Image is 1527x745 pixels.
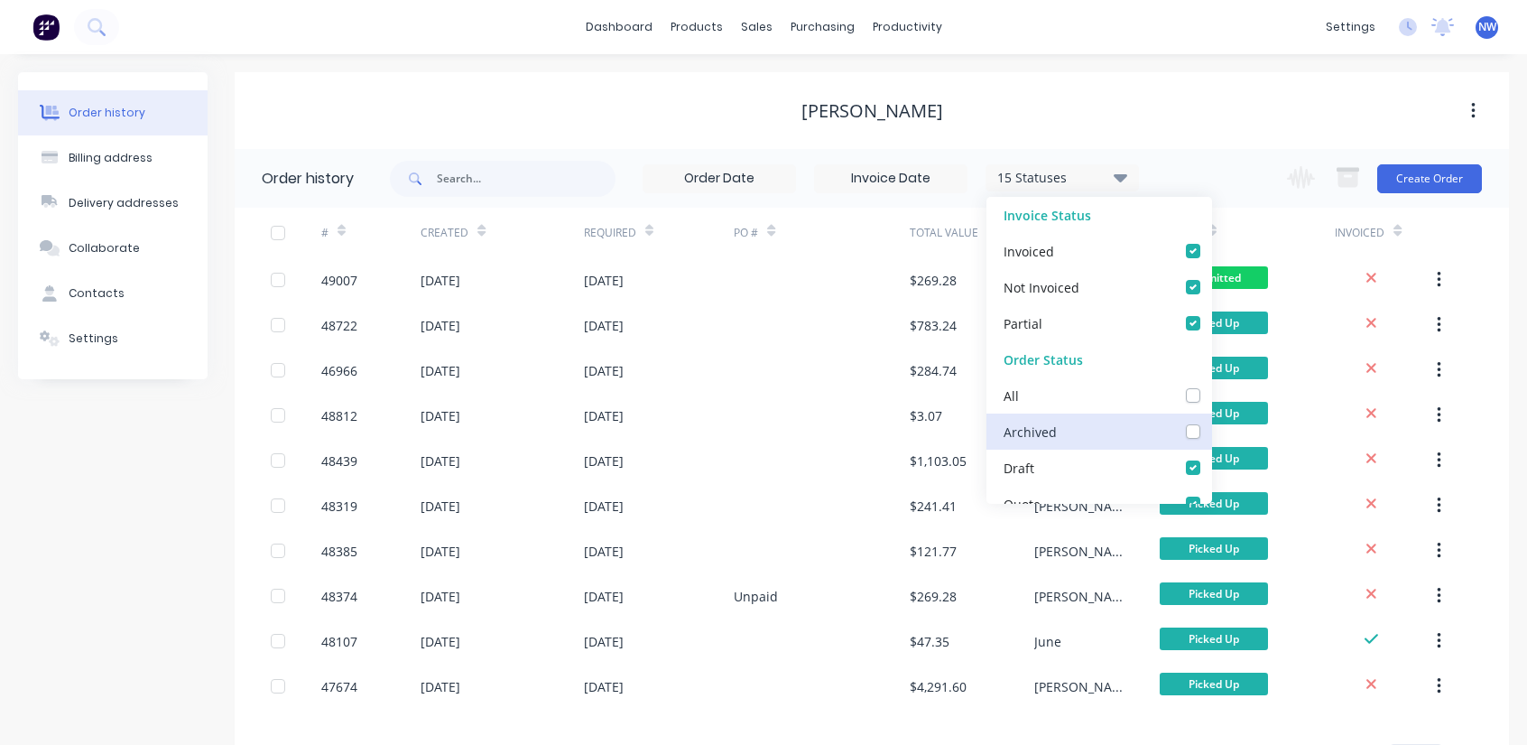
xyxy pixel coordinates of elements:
[584,542,624,561] div: [DATE]
[321,316,357,335] div: 48722
[1160,208,1335,257] div: Status
[1335,225,1384,241] div: Invoiced
[18,316,208,361] button: Settings
[1034,497,1124,516] div: [PERSON_NAME]
[584,452,624,470] div: [DATE]
[18,181,208,226] button: Delivery addresses
[815,165,967,192] input: Invoice Date
[1004,313,1042,332] div: Partial
[1004,458,1034,477] div: Draft
[1335,208,1435,257] div: Invoiced
[734,208,909,257] div: PO #
[734,225,758,241] div: PO #
[1034,542,1124,561] div: [PERSON_NAME]
[584,632,624,651] div: [DATE]
[69,240,140,256] div: Collaborate
[910,587,957,606] div: $269.28
[421,587,460,606] div: [DATE]
[69,331,118,347] div: Settings
[321,271,357,290] div: 49007
[1004,241,1054,260] div: Invoiced
[18,226,208,271] button: Collaborate
[1160,537,1268,560] span: Picked Up
[986,197,1212,233] div: Invoice Status
[321,452,357,470] div: 48439
[1034,677,1124,696] div: [PERSON_NAME]
[1160,628,1268,650] span: Picked Up
[69,150,153,166] div: Billing address
[910,452,967,470] div: $1,103.05
[421,361,460,380] div: [DATE]
[584,497,624,516] div: [DATE]
[910,542,957,561] div: $121.77
[1317,14,1384,41] div: settings
[910,632,949,651] div: $47.35
[1004,386,1019,405] div: All
[1160,673,1268,695] span: Picked Up
[584,677,624,696] div: [DATE]
[1160,266,1268,289] span: Submitted
[421,316,460,335] div: [DATE]
[321,632,357,651] div: 48107
[910,406,942,425] div: $3.07
[1160,582,1268,605] span: Picked Up
[69,195,179,211] div: Delivery addresses
[1160,492,1268,515] span: Picked Up
[732,14,782,41] div: sales
[577,14,662,41] a: dashboard
[321,225,329,241] div: #
[321,361,357,380] div: 46966
[910,316,957,335] div: $783.24
[18,271,208,316] button: Contacts
[421,542,460,561] div: [DATE]
[421,677,460,696] div: [DATE]
[986,341,1212,377] div: Order Status
[421,406,460,425] div: [DATE]
[1004,277,1079,296] div: Not Invoiced
[1034,587,1124,606] div: [PERSON_NAME]
[1478,19,1496,35] span: NW
[910,225,978,241] div: Total Value
[32,14,60,41] img: Factory
[1004,422,1057,441] div: Archived
[801,100,943,122] div: [PERSON_NAME]
[1034,632,1061,651] div: June
[1160,312,1268,334] span: Picked Up
[910,677,967,696] div: $4,291.60
[421,225,468,241] div: Created
[584,361,624,380] div: [DATE]
[437,161,615,197] input: Search...
[910,497,957,516] div: $241.41
[910,271,957,290] div: $269.28
[262,168,354,190] div: Order history
[910,361,957,380] div: $284.74
[584,316,624,335] div: [DATE]
[321,542,357,561] div: 48385
[584,587,624,606] div: [DATE]
[1160,402,1268,424] span: Picked Up
[69,285,125,302] div: Contacts
[643,165,795,192] input: Order Date
[864,14,951,41] div: productivity
[662,14,732,41] div: products
[782,14,864,41] div: purchasing
[421,452,460,470] div: [DATE]
[321,497,357,516] div: 48319
[1160,357,1268,379] span: Picked Up
[321,208,421,257] div: #
[584,225,636,241] div: Required
[910,208,1035,257] div: Total Value
[584,406,624,425] div: [DATE]
[421,208,583,257] div: Created
[584,271,624,290] div: [DATE]
[18,90,208,135] button: Order history
[321,677,357,696] div: 47674
[584,208,734,257] div: Required
[421,271,460,290] div: [DATE]
[1160,447,1268,470] span: Picked Up
[1377,164,1482,193] button: Create Order
[421,497,460,516] div: [DATE]
[18,135,208,181] button: Billing address
[321,587,357,606] div: 48374
[69,105,145,121] div: Order history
